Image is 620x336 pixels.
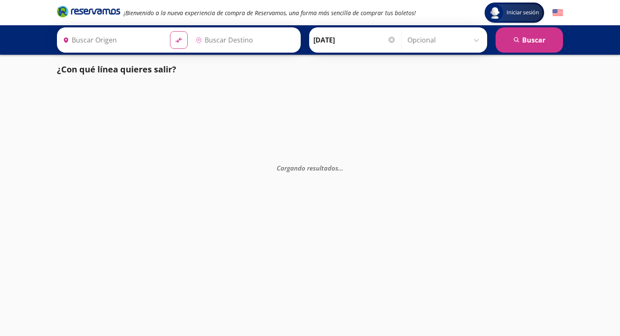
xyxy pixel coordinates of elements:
input: Buscar Origen [59,29,163,51]
span: . [342,164,343,172]
input: Opcional [407,29,483,51]
span: . [338,164,340,172]
i: Brand Logo [57,5,120,18]
input: Buscar Destino [192,29,296,51]
span: . [340,164,342,172]
em: ¡Bienvenido a la nueva experiencia de compra de Reservamos, una forma más sencilla de comprar tus... [124,9,416,17]
a: Brand Logo [57,5,120,20]
em: Cargando resultados [277,164,343,172]
button: English [553,8,563,18]
button: Buscar [496,27,563,53]
input: Elegir Fecha [313,29,396,51]
span: Iniciar sesión [503,8,542,17]
p: ¿Con qué línea quieres salir? [57,63,176,76]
